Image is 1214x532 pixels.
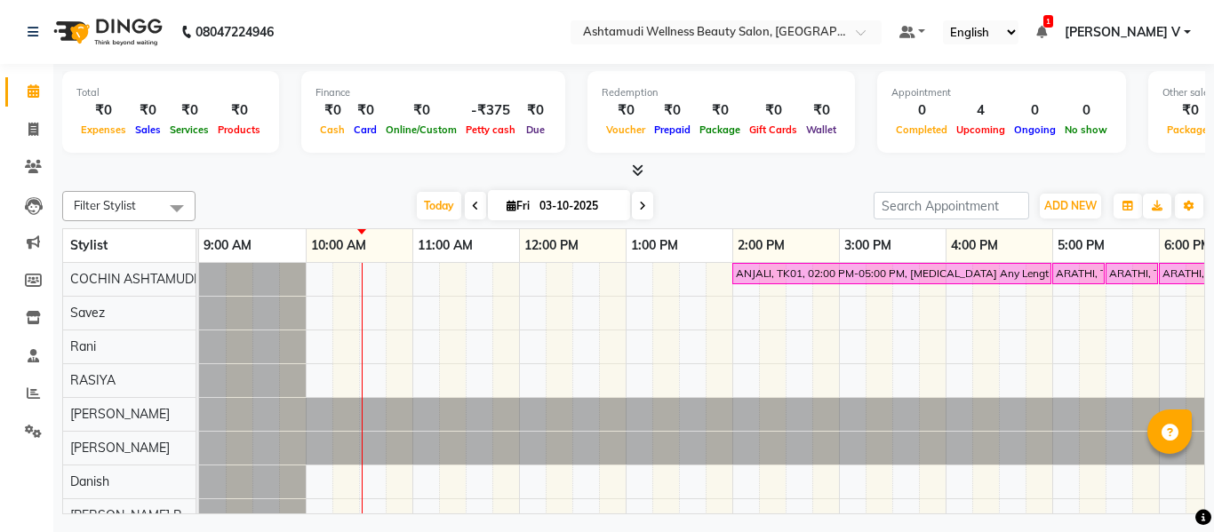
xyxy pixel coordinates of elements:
[1036,24,1047,40] a: 1
[165,100,213,121] div: ₹0
[891,85,1112,100] div: Appointment
[891,123,952,136] span: Completed
[520,233,583,258] a: 12:00 PM
[650,100,695,121] div: ₹0
[1161,266,1210,282] div: ARATHI, TK02, 06:00 PM-06:30 PM, Full Leg Waxing
[695,123,745,136] span: Package
[1010,123,1060,136] span: Ongoing
[315,123,349,136] span: Cash
[165,123,213,136] span: Services
[196,7,274,57] b: 08047224946
[70,473,109,489] span: Danish
[417,192,461,219] span: Today
[76,85,265,100] div: Total
[602,123,650,136] span: Voucher
[1107,266,1156,282] div: ARATHI, TK02, 05:30 PM-06:00 PM, Full Arm Waxing
[1053,233,1109,258] a: 5:00 PM
[70,440,170,456] span: [PERSON_NAME]
[315,100,349,121] div: ₹0
[802,123,841,136] span: Wallet
[946,233,1002,258] a: 4:00 PM
[45,7,167,57] img: logo
[199,233,256,258] a: 9:00 AM
[840,233,896,258] a: 3:00 PM
[70,237,108,253] span: Stylist
[461,100,520,121] div: -₹375
[891,100,952,121] div: 0
[213,100,265,121] div: ₹0
[1060,100,1112,121] div: 0
[381,123,461,136] span: Online/Custom
[734,266,1050,282] div: ANJALI, TK01, 02:00 PM-05:00 PM, [MEDICAL_DATA] Any Length Offer
[413,233,477,258] a: 11:00 AM
[1054,266,1103,282] div: ARATHI, TK02, 05:00 PM-05:30 PM, [GEOGRAPHIC_DATA] Waxing
[627,233,683,258] a: 1:00 PM
[70,305,105,321] span: Savez
[1044,199,1097,212] span: ADD NEW
[76,123,131,136] span: Expenses
[70,406,170,422] span: [PERSON_NAME]
[802,100,841,121] div: ₹0
[952,123,1010,136] span: Upcoming
[1065,23,1180,42] span: [PERSON_NAME] V
[213,123,265,136] span: Products
[70,338,96,354] span: Rani
[502,199,534,212] span: Fri
[534,193,623,219] input: 2025-10-03
[76,100,131,121] div: ₹0
[131,100,165,121] div: ₹0
[461,123,520,136] span: Petty cash
[131,123,165,136] span: Sales
[733,233,789,258] a: 2:00 PM
[349,100,381,121] div: ₹0
[74,198,136,212] span: Filter Stylist
[315,85,551,100] div: Finance
[1010,100,1060,121] div: 0
[745,100,802,121] div: ₹0
[650,123,695,136] span: Prepaid
[1043,15,1053,28] span: 1
[695,100,745,121] div: ₹0
[745,123,802,136] span: Gift Cards
[952,100,1010,121] div: 4
[602,100,650,121] div: ₹0
[874,192,1029,219] input: Search Appointment
[70,271,197,287] span: COCHIN ASHTAMUDI
[602,85,841,100] div: Redemption
[522,123,549,136] span: Due
[381,100,461,121] div: ₹0
[349,123,381,136] span: Card
[307,233,371,258] a: 10:00 AM
[520,100,551,121] div: ₹0
[1060,123,1112,136] span: No show
[1040,194,1101,218] button: ADD NEW
[70,372,116,388] span: RASIYA
[70,507,182,523] span: [PERSON_NAME] B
